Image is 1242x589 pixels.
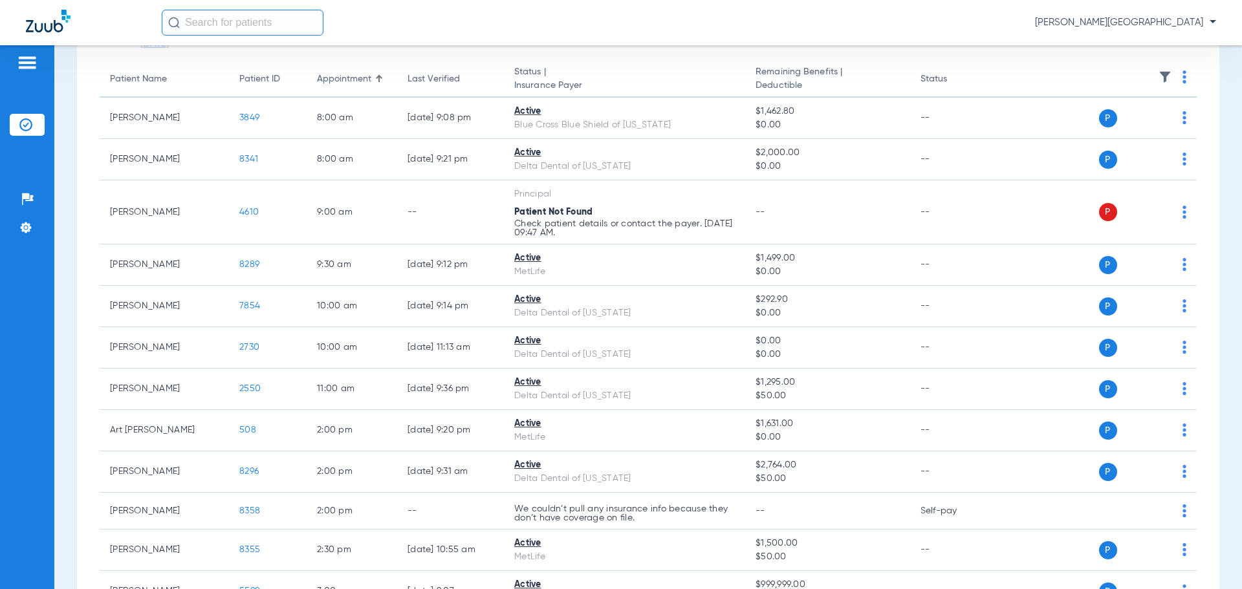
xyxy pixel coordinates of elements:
img: Search Icon [168,17,180,28]
span: [PERSON_NAME][GEOGRAPHIC_DATA] [1035,16,1216,29]
span: Insurance Payer [514,79,735,92]
span: $0.00 [756,118,899,132]
img: group-dot-blue.svg [1182,504,1186,517]
span: 8358 [239,506,260,515]
td: -- [910,530,997,571]
span: -- [756,506,765,515]
th: Status [910,61,997,98]
span: $1,462.80 [756,105,899,118]
span: $0.00 [756,306,899,320]
td: [DATE] 9:31 AM [397,451,504,493]
span: $1,631.00 [756,417,899,431]
span: P [1099,541,1117,559]
div: MetLife [514,265,735,279]
span: P [1099,339,1117,357]
p: We couldn’t pull any insurance info because they don’t have coverage on file. [514,504,735,522]
td: -- [910,139,997,180]
div: Delta Dental of [US_STATE] [514,306,735,320]
div: Blue Cross Blue Shield of [US_STATE] [514,118,735,132]
span: -- [756,208,765,217]
td: 9:00 AM [307,180,397,244]
span: Deductible [756,79,899,92]
td: -- [910,451,997,493]
span: $50.00 [756,389,899,403]
span: 3849 [239,113,259,122]
td: -- [910,98,997,139]
div: Delta Dental of [US_STATE] [514,348,735,361]
td: [DATE] 9:08 PM [397,98,504,139]
td: Art [PERSON_NAME] [100,410,229,451]
img: group-dot-blue.svg [1182,258,1186,271]
img: group-dot-blue.svg [1182,206,1186,219]
div: MetLife [514,431,735,444]
div: Active [514,334,735,348]
img: group-dot-blue.svg [1182,341,1186,354]
div: Active [514,105,735,118]
td: [DATE] 10:55 AM [397,530,504,571]
img: filter.svg [1159,70,1171,83]
td: [PERSON_NAME] [100,139,229,180]
div: Last Verified [408,72,494,86]
div: Active [514,293,735,306]
span: $1,295.00 [756,376,899,389]
td: -- [910,327,997,369]
span: $50.00 [756,472,899,486]
span: 7854 [239,301,260,310]
p: Check patient details or contact the payer. [DATE] 09:47 AM. [514,219,735,237]
span: 8355 [239,545,260,554]
td: [DATE] 9:21 PM [397,139,504,180]
div: Delta Dental of [US_STATE] [514,160,735,173]
span: P [1099,256,1117,274]
img: group-dot-blue.svg [1182,543,1186,556]
img: hamburger-icon [17,55,38,70]
img: group-dot-blue.svg [1182,153,1186,166]
span: $1,500.00 [756,537,899,550]
td: [DATE] 9:14 PM [397,286,504,327]
td: -- [397,180,504,244]
span: $0.00 [756,348,899,361]
span: $2,764.00 [756,458,899,472]
span: $2,000.00 [756,146,899,160]
img: group-dot-blue.svg [1182,70,1186,83]
td: -- [910,286,997,327]
span: P [1099,422,1117,440]
div: Active [514,417,735,431]
span: 8296 [239,467,259,476]
td: 2:00 PM [307,410,397,451]
td: [PERSON_NAME] [100,369,229,410]
div: Active [514,376,735,389]
span: P [1099,297,1117,316]
div: Patient ID [239,72,280,86]
input: Search for patients [162,10,323,36]
span: 2730 [239,343,259,352]
td: -- [910,180,997,244]
td: 9:30 AM [307,244,397,286]
span: $50.00 [756,550,899,564]
td: -- [910,369,997,410]
td: 2:00 PM [307,451,397,493]
div: Active [514,458,735,472]
td: [PERSON_NAME] [100,451,229,493]
img: group-dot-blue.svg [1182,465,1186,478]
td: [DATE] 11:13 AM [397,327,504,369]
td: [PERSON_NAME] [100,244,229,286]
td: -- [397,493,504,530]
div: MetLife [514,550,735,564]
span: P [1099,151,1117,169]
td: 8:00 AM [307,139,397,180]
td: 10:00 AM [307,327,397,369]
span: P [1099,463,1117,481]
td: [DATE] 9:20 PM [397,410,504,451]
td: [PERSON_NAME] [100,98,229,139]
span: $0.00 [756,431,899,444]
span: $1,499.00 [756,252,899,265]
span: P [1099,380,1117,398]
div: Active [514,146,735,160]
td: [PERSON_NAME] [100,493,229,530]
img: group-dot-blue.svg [1182,382,1186,395]
img: group-dot-blue.svg [1182,299,1186,312]
th: Status | [504,61,745,98]
img: Zuub Logo [26,10,71,32]
td: 10:00 AM [307,286,397,327]
div: Appointment [317,72,371,86]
